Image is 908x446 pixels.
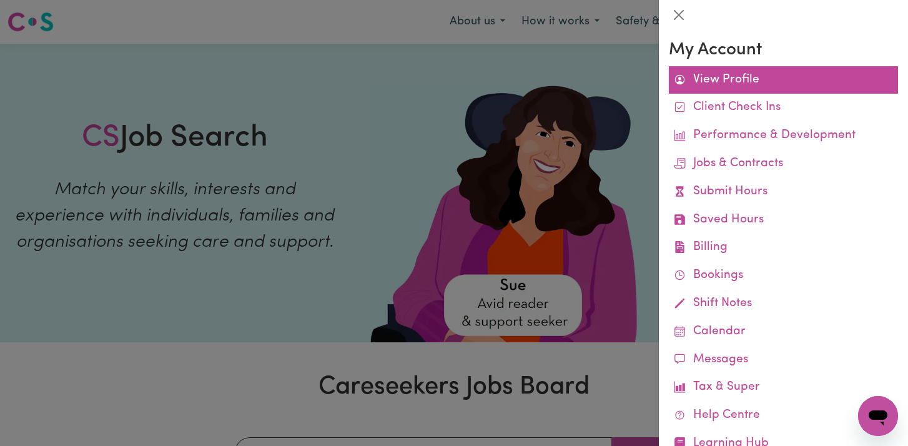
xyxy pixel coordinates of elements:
[669,234,898,262] a: Billing
[669,290,898,318] a: Shift Notes
[669,94,898,122] a: Client Check Ins
[858,396,898,436] iframe: Button to launch messaging window, conversation in progress
[669,374,898,402] a: Tax & Super
[669,262,898,290] a: Bookings
[669,66,898,94] a: View Profile
[669,178,898,206] a: Submit Hours
[669,346,898,374] a: Messages
[669,40,898,61] h3: My Account
[669,5,689,25] button: Close
[669,150,898,178] a: Jobs & Contracts
[669,318,898,346] a: Calendar
[669,402,898,430] a: Help Centre
[669,206,898,234] a: Saved Hours
[669,122,898,150] a: Performance & Development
